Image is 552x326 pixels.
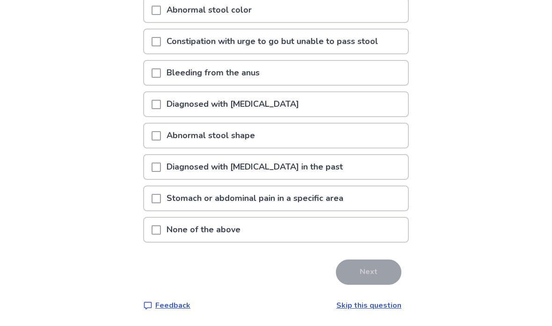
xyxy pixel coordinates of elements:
p: Diagnosed with [MEDICAL_DATA] [161,92,305,116]
p: Diagnosed with [MEDICAL_DATA] in the past [161,155,349,179]
a: Feedback [143,300,190,311]
p: Bleeding from the anus [161,61,265,85]
p: Stomach or abdominal pain in a specific area [161,186,349,210]
p: Feedback [155,300,190,311]
p: Abnormal stool shape [161,124,261,148]
a: Skip this question [336,300,401,311]
p: None of the above [161,218,246,242]
p: Constipation with urge to go but unable to pass stool [161,30,384,53]
button: Next [336,259,401,285]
